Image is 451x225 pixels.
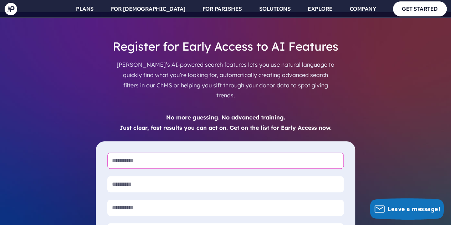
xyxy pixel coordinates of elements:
[96,34,355,59] h2: Register for Early Access to AI Features
[96,59,355,109] p: [PERSON_NAME]’s AI-powered search features lets you use natural language to quickly find what you...
[393,1,447,16] a: GET STARTED
[388,205,440,213] span: Leave a message!
[370,198,444,220] button: Leave a message!
[119,114,332,131] strong: No more guessing. No advanced training. Just clear, fast results you can act on. Get on the list ...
